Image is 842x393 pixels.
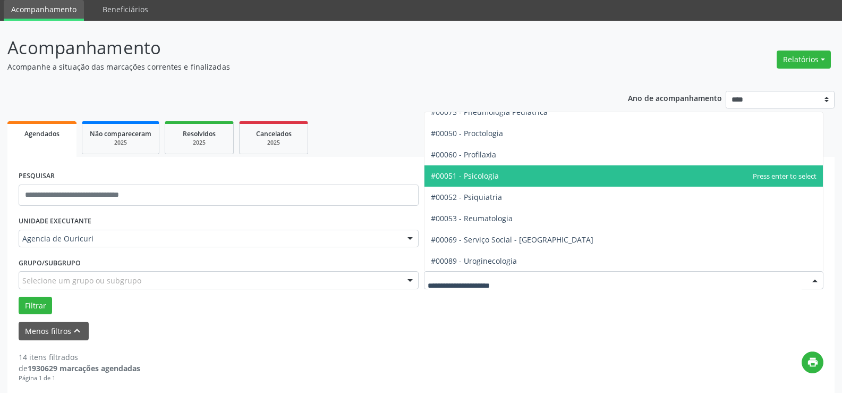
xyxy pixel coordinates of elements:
[431,213,513,223] span: #00053 - Reumatologia
[22,275,141,286] span: Selecione um grupo ou subgrupo
[28,363,140,373] strong: 1930629 marcações agendadas
[431,128,503,138] span: #00050 - Proctologia
[431,256,517,266] span: #00089 - Uroginecologia
[173,139,226,147] div: 2025
[19,363,140,374] div: de
[183,129,216,138] span: Resolvidos
[19,213,91,230] label: UNIDADE EXECUTANTE
[19,322,89,340] button: Menos filtroskeyboard_arrow_up
[24,129,59,138] span: Agendados
[19,352,140,363] div: 14 itens filtrados
[431,192,502,202] span: #00052 - Psiquiatria
[247,139,300,147] div: 2025
[90,129,151,138] span: Não compareceram
[431,235,593,245] span: #00069 - Serviço Social - [GEOGRAPHIC_DATA]
[22,233,397,244] span: Agencia de Ouricuri
[802,352,823,373] button: print
[807,356,819,368] i: print
[19,255,81,271] label: Grupo/Subgrupo
[431,171,499,181] span: #00051 - Psicologia
[7,61,586,72] p: Acompanhe a situação das marcações correntes e finalizadas
[19,297,52,315] button: Filtrar
[431,149,496,160] span: #00060 - Profilaxia
[19,168,55,185] label: PESQUISAR
[256,129,292,138] span: Cancelados
[19,374,140,383] div: Página 1 de 1
[777,51,831,69] button: Relatórios
[7,35,586,61] p: Acompanhamento
[628,91,722,104] p: Ano de acompanhamento
[90,139,151,147] div: 2025
[431,107,548,117] span: #00075 - Pneumologia Pediátrica
[71,325,83,337] i: keyboard_arrow_up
